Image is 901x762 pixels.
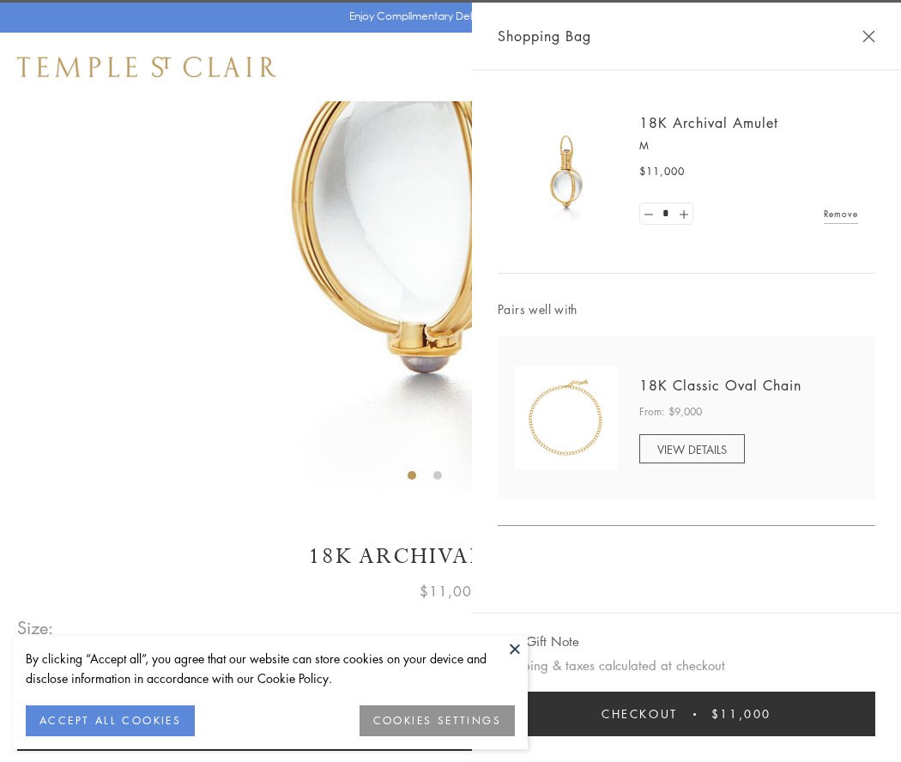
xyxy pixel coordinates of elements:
[639,434,745,463] a: VIEW DETAILS
[349,8,544,25] p: Enjoy Complimentary Delivery & Returns
[711,705,771,723] span: $11,000
[674,203,692,225] a: Set quantity to 2
[602,705,678,723] span: Checkout
[17,614,55,642] span: Size:
[639,113,778,132] a: 18K Archival Amulet
[862,30,875,43] button: Close Shopping Bag
[639,137,858,154] p: M
[498,692,875,736] button: Checkout $11,000
[26,705,195,736] button: ACCEPT ALL COOKIES
[515,366,618,469] img: N88865-OV18
[26,649,515,688] div: By clicking “Accept all”, you agree that our website can store cookies on your device and disclos...
[640,203,657,225] a: Set quantity to 0
[639,403,702,420] span: From: $9,000
[498,655,875,676] p: Shipping & taxes calculated at checkout
[824,204,858,223] a: Remove
[498,25,591,47] span: Shopping Bag
[360,705,515,736] button: COOKIES SETTINGS
[17,57,276,77] img: Temple St. Clair
[515,120,618,223] img: 18K Archival Amulet
[17,541,884,571] h1: 18K Archival Amulet
[498,631,579,652] button: Add Gift Note
[498,299,875,319] span: Pairs well with
[639,376,801,395] a: 18K Classic Oval Chain
[657,441,727,457] span: VIEW DETAILS
[639,163,685,180] span: $11,000
[420,580,481,602] span: $11,000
